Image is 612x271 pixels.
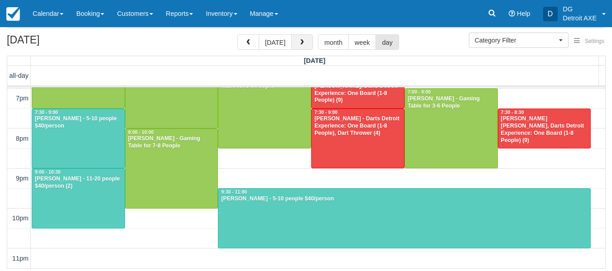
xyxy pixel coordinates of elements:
[128,130,154,135] span: 8:00 - 10:00
[32,109,125,169] a: 7:30 - 9:00[PERSON_NAME] - 5-10 people $40/person
[16,135,29,142] span: 8pm
[16,95,29,102] span: 7pm
[259,34,292,50] button: [DATE]
[405,88,498,168] a: 7:00 - 9:00[PERSON_NAME] - Gaming Table for 3-6 People
[311,109,405,169] a: 7:30 - 9:00[PERSON_NAME] - Darts Detroit Experience: One Board (1-8 People), Dart Thrower (4)
[34,115,122,130] div: [PERSON_NAME] - 5-10 people $40/person
[469,33,569,48] button: Category Filter
[517,10,530,17] span: Help
[543,7,558,21] div: D
[221,195,588,203] div: [PERSON_NAME] - 5-10 people $40/person
[569,35,610,48] button: Settings
[218,188,591,248] a: 9:30 - 11:00[PERSON_NAME] - 5-10 people $40/person
[218,68,311,148] a: [PERSON_NAME] - Gaming Table for 3-6 People
[6,7,20,21] img: checkfront-main-nav-mini-logo.png
[509,10,515,17] i: Help
[314,115,402,137] div: [PERSON_NAME] - Darts Detroit Experience: One Board (1-8 People), Dart Thrower (4)
[16,175,29,182] span: 9pm
[563,14,597,23] p: Detroit AXE
[501,115,588,144] div: [PERSON_NAME] [PERSON_NAME], Darts Detroit Experience: One Board (1-8 People) (9)
[35,170,61,175] span: 9:00 - 10:30
[125,128,218,209] a: 8:00 - 10:00[PERSON_NAME] - Gaming Table for 7-8 People
[314,110,337,115] span: 7:30 - 9:00
[314,76,402,105] div: [PERSON_NAME] [PERSON_NAME], Darts Detroit Experience: One Board (1-8 People) (9)
[221,190,247,195] span: 9:30 - 11:00
[128,135,216,150] div: [PERSON_NAME] - Gaming Table for 7-8 People
[475,36,557,45] span: Category Filter
[34,176,122,190] div: [PERSON_NAME] - 11-20 people $40/person (2)
[32,168,125,228] a: 9:00 - 10:30[PERSON_NAME] - 11-20 people $40/person (2)
[12,255,29,262] span: 11pm
[12,214,29,222] span: 10pm
[498,109,591,148] a: 7:30 - 8:30[PERSON_NAME] [PERSON_NAME], Darts Detroit Experience: One Board (1-8 People) (9)
[7,34,121,51] h2: [DATE]
[311,68,405,108] a: [PERSON_NAME] [PERSON_NAME], Darts Detroit Experience: One Board (1-8 People) (9)
[408,90,431,95] span: 7:00 - 9:00
[563,5,597,14] p: DG
[501,110,524,115] span: 7:30 - 8:30
[376,34,399,50] button: day
[407,95,495,110] div: [PERSON_NAME] - Gaming Table for 3-6 People
[304,57,326,64] span: [DATE]
[35,110,58,115] span: 7:30 - 9:00
[348,34,376,50] button: week
[10,72,29,79] span: all-day
[585,38,604,44] span: Settings
[318,34,349,50] button: month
